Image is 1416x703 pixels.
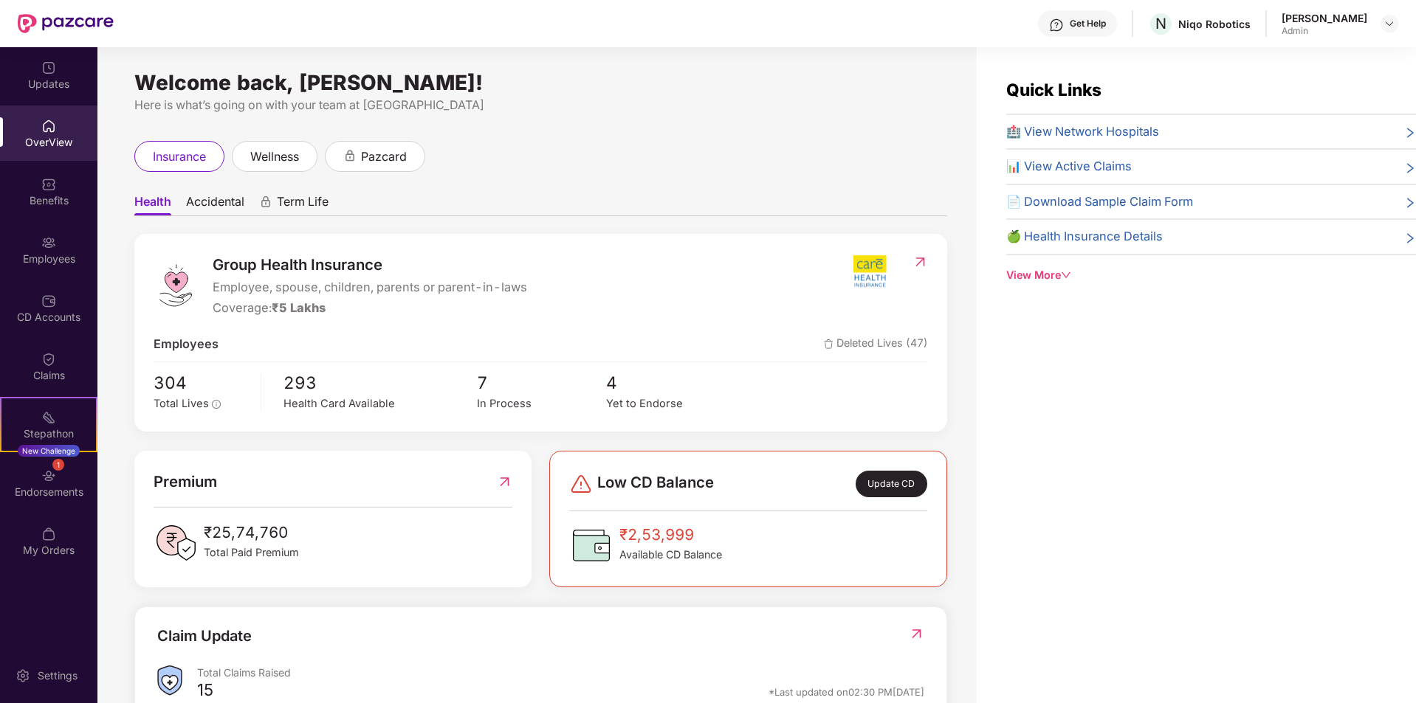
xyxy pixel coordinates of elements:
[1404,230,1416,246] span: right
[18,14,114,33] img: New Pazcare Logo
[1061,270,1071,280] span: down
[41,235,56,250] img: svg+xml;base64,PHN2ZyBpZD0iRW1wbG95ZWVzIiB4bWxucz0iaHR0cDovL3d3dy53My5vcmcvMjAwMC9zdmciIHdpZHRoPS...
[212,400,221,409] span: info-circle
[204,544,299,561] span: Total Paid Premium
[154,470,217,494] span: Premium
[197,665,924,679] div: Total Claims Raised
[1006,193,1193,212] span: 📄 Download Sample Claim Form
[1384,18,1395,30] img: svg+xml;base64,PHN2ZyBpZD0iRHJvcGRvd24tMzJ4MzIiIHhtbG5zPSJodHRwOi8vd3d3LnczLm9yZy8yMDAwL3N2ZyIgd2...
[154,397,209,410] span: Total Lives
[824,335,928,354] span: Deleted Lives (47)
[569,472,593,496] img: svg+xml;base64,PHN2ZyBpZD0iRGFuZ2VyLTMyeDMyIiB4bWxucz0iaHR0cDovL3d3dy53My5vcmcvMjAwMC9zdmciIHdpZH...
[1006,157,1132,176] span: 📊 View Active Claims
[913,254,928,269] img: RedirectIcon
[769,685,924,699] div: *Last updated on 02:30 PM[DATE]
[1006,80,1101,100] span: Quick Links
[134,194,171,215] span: Health
[361,148,407,166] span: pazcard
[497,470,512,494] img: RedirectIcon
[283,395,477,412] div: Health Card Available
[606,395,735,412] div: Yet to Endorse
[1,426,96,441] div: Stepathon
[277,194,329,215] span: Term Life
[1006,227,1163,246] span: 🍏 Health Insurance Details
[41,352,56,367] img: svg+xml;base64,PHN2ZyBpZD0iQ2xhaW0iIHhtbG5zPSJodHRwOi8vd3d3LnczLm9yZy8yMDAwL3N2ZyIgd2lkdGg9IjIwIi...
[1404,160,1416,176] span: right
[41,60,56,75] img: svg+xml;base64,PHN2ZyBpZD0iVXBkYXRlZCIgeG1sbnM9Imh0dHA6Ly93d3cudzMub3JnLzIwMDAvc3ZnIiB3aWR0aD0iMj...
[1404,125,1416,142] span: right
[1006,122,1159,142] span: 🏥 View Network Hospitals
[134,96,947,114] div: Here is what’s going on with your team at [GEOGRAPHIC_DATA]
[1006,267,1416,283] div: View More
[213,278,527,297] span: Employee, spouse, children, parents or parent-in-laws
[909,626,924,641] img: RedirectIcon
[153,148,206,166] span: insurance
[1155,15,1166,32] span: N
[1178,17,1251,31] div: Niqo Robotics
[213,299,527,318] div: Coverage:
[154,335,219,354] span: Employees
[619,523,722,547] span: ₹2,53,999
[842,253,898,290] img: insurerIcon
[343,149,357,162] div: animation
[606,370,735,396] span: 4
[272,300,326,315] span: ₹5 Lakhs
[204,521,299,544] span: ₹25,74,760
[134,77,947,89] div: Welcome back, [PERSON_NAME]!
[16,668,30,683] img: svg+xml;base64,PHN2ZyBpZD0iU2V0dGluZy0yMHgyMCIgeG1sbnM9Imh0dHA6Ly93d3cudzMub3JnLzIwMDAvc3ZnIiB3aW...
[597,471,714,497] span: Low CD Balance
[1070,18,1106,30] div: Get Help
[250,148,299,166] span: wellness
[213,253,527,277] span: Group Health Insurance
[1049,18,1064,32] img: svg+xml;base64,PHN2ZyBpZD0iSGVscC0zMngzMiIgeG1sbnM9Imh0dHA6Ly93d3cudzMub3JnLzIwMDAvc3ZnIiB3aWR0aD...
[52,459,64,471] div: 1
[157,665,182,696] img: ClaimsSummaryIcon
[569,523,614,567] img: CDBalanceIcon
[259,195,272,209] div: animation
[1282,25,1367,37] div: Admin
[41,468,56,483] img: svg+xml;base64,PHN2ZyBpZD0iRW5kb3JzZW1lbnRzIiB4bWxucz0iaHR0cDovL3d3dy53My5vcmcvMjAwMC9zdmciIHdpZH...
[1404,195,1416,212] span: right
[18,445,80,457] div: New Challenge
[41,177,56,192] img: svg+xml;base64,PHN2ZyBpZD0iQmVuZWZpdHMiIHhtbG5zPSJodHRwOi8vd3d3LnczLm9yZy8yMDAwL3N2ZyIgd2lkdGg9Ij...
[41,294,56,308] img: svg+xml;base64,PHN2ZyBpZD0iQ0RfQWNjb3VudHMiIGRhdGEtbmFtZT0iQ0QgQWNjb3VudHMiIHhtbG5zPSJodHRwOi8vd3...
[619,547,722,563] span: Available CD Balance
[186,194,244,215] span: Accidental
[41,119,56,134] img: svg+xml;base64,PHN2ZyBpZD0iSG9tZSIgeG1sbnM9Imh0dHA6Ly93d3cudzMub3JnLzIwMDAvc3ZnIiB3aWR0aD0iMjAiIG...
[477,370,606,396] span: 7
[154,521,198,565] img: PaidPremiumIcon
[154,370,250,396] span: 304
[154,263,198,308] img: logo
[157,625,252,648] div: Claim Update
[41,527,56,541] img: svg+xml;base64,PHN2ZyBpZD0iTXlfT3JkZXJzIiBkYXRhLW5hbWU9Ik15IE9yZGVycyIgeG1sbnM9Imh0dHA6Ly93d3cudz...
[477,395,606,412] div: In Process
[824,339,834,349] img: deleteIcon
[33,668,82,683] div: Settings
[1282,11,1367,25] div: [PERSON_NAME]
[283,370,477,396] span: 293
[856,471,927,497] div: Update CD
[41,410,56,425] img: svg+xml;base64,PHN2ZyB4bWxucz0iaHR0cDovL3d3dy53My5vcmcvMjAwMC9zdmciIHdpZHRoPSIyMSIgaGVpZ2h0PSIyMC...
